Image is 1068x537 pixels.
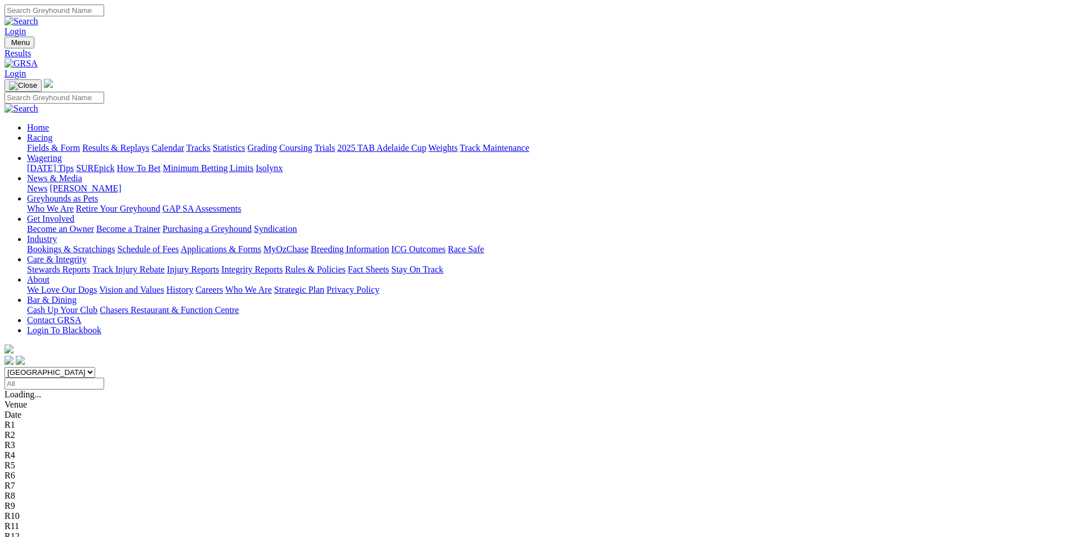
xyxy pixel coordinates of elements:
input: Search [5,92,104,104]
img: logo-grsa-white.png [5,344,14,353]
div: Racing [27,143,1063,153]
input: Select date [5,378,104,390]
div: R2 [5,430,1063,440]
a: Greyhounds as Pets [27,194,98,203]
a: ICG Outcomes [391,244,445,254]
a: Contact GRSA [27,315,81,325]
a: Login [5,69,26,78]
div: Greyhounds as Pets [27,204,1063,214]
div: Bar & Dining [27,305,1063,315]
div: Wagering [27,163,1063,173]
a: How To Bet [117,163,161,173]
div: R9 [5,501,1063,511]
button: Toggle navigation [5,79,42,92]
a: Coursing [279,143,312,153]
a: Stay On Track [391,265,443,274]
img: facebook.svg [5,356,14,365]
div: R5 [5,460,1063,471]
a: Become an Owner [27,224,94,234]
a: SUREpick [76,163,114,173]
a: Strategic Plan [274,285,324,294]
div: R6 [5,471,1063,481]
a: Care & Integrity [27,254,87,264]
a: Who We Are [27,204,74,213]
a: Syndication [254,224,297,234]
a: Isolynx [256,163,283,173]
a: About [27,275,50,284]
div: Care & Integrity [27,265,1063,275]
a: Rules & Policies [285,265,346,274]
a: Login To Blackbook [27,325,101,335]
a: Results & Replays [82,143,149,153]
div: News & Media [27,184,1063,194]
a: Track Maintenance [460,143,529,153]
a: Grading [248,143,277,153]
span: Menu [11,38,30,47]
a: Home [27,123,49,132]
a: Schedule of Fees [117,244,178,254]
a: Statistics [213,143,245,153]
a: Trials [314,143,335,153]
a: We Love Our Dogs [27,285,97,294]
a: News & Media [27,173,82,183]
div: R1 [5,420,1063,430]
span: Loading... [5,390,41,399]
a: MyOzChase [263,244,309,254]
a: Integrity Reports [221,265,283,274]
a: Results [5,48,1063,59]
a: Become a Trainer [96,224,160,234]
div: Date [5,410,1063,420]
img: Search [5,16,38,26]
a: Bar & Dining [27,295,77,305]
a: Fact Sheets [348,265,389,274]
img: twitter.svg [16,356,25,365]
a: Privacy Policy [327,285,379,294]
a: Get Involved [27,214,74,223]
a: Track Injury Rebate [92,265,164,274]
a: Industry [27,234,57,244]
div: Get Involved [27,224,1063,234]
div: R10 [5,511,1063,521]
a: Bookings & Scratchings [27,244,115,254]
a: History [166,285,193,294]
a: Chasers Restaurant & Function Centre [100,305,239,315]
a: Retire Your Greyhound [76,204,160,213]
img: GRSA [5,59,38,69]
img: logo-grsa-white.png [44,79,53,88]
div: R4 [5,450,1063,460]
button: Toggle navigation [5,37,34,48]
div: Venue [5,400,1063,410]
a: News [27,184,47,193]
a: Purchasing a Greyhound [163,224,252,234]
div: R3 [5,440,1063,450]
a: Applications & Forms [181,244,261,254]
a: Weights [428,143,458,153]
a: Careers [195,285,223,294]
a: Injury Reports [167,265,219,274]
div: R11 [5,521,1063,531]
div: Industry [27,244,1063,254]
a: Breeding Information [311,244,389,254]
a: Cash Up Your Club [27,305,97,315]
a: Stewards Reports [27,265,90,274]
a: GAP SA Assessments [163,204,242,213]
a: Fields & Form [27,143,80,153]
a: [DATE] Tips [27,163,74,173]
a: Race Safe [448,244,484,254]
a: Racing [27,133,52,142]
div: R8 [5,491,1063,501]
a: Who We Are [225,285,272,294]
input: Search [5,5,104,16]
div: R7 [5,481,1063,491]
a: 2025 TAB Adelaide Cup [337,143,426,153]
a: Tracks [186,143,211,153]
img: Close [9,81,37,90]
a: Calendar [151,143,184,153]
a: Minimum Betting Limits [163,163,253,173]
a: Login [5,26,26,36]
a: [PERSON_NAME] [50,184,121,193]
a: Wagering [27,153,62,163]
img: Search [5,104,38,114]
div: About [27,285,1063,295]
